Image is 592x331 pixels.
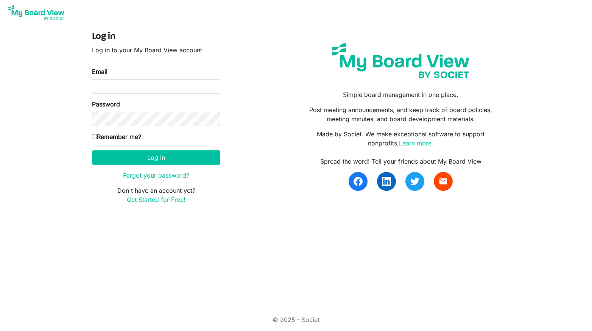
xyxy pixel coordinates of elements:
[6,3,67,22] img: My Board View Logo
[410,177,419,186] img: twitter.svg
[92,45,220,55] p: Log in to your My Board View account
[382,177,391,186] img: linkedin.svg
[302,157,500,166] div: Spread the word! Tell your friends about My Board View
[273,316,319,323] a: © 2025 - Societ
[127,196,185,203] a: Get Started for Free!
[123,172,189,179] a: Forgot your password?
[302,105,500,123] p: Post meeting announcements, and keep track of board policies, meeting minutes, and board developm...
[302,130,500,148] p: Made by Societ. We make exceptional software to support nonprofits.
[92,67,107,76] label: Email
[92,186,220,204] p: Don't have an account yet?
[92,31,220,42] h4: Log in
[92,132,141,141] label: Remember me?
[326,37,475,84] img: my-board-view-societ.svg
[302,90,500,99] p: Simple board management in one place.
[399,139,433,147] a: Learn more.
[434,172,453,191] a: email
[92,134,97,139] input: Remember me?
[92,150,220,165] button: Log in
[92,100,120,109] label: Password
[439,177,448,186] span: email
[354,177,363,186] img: facebook.svg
